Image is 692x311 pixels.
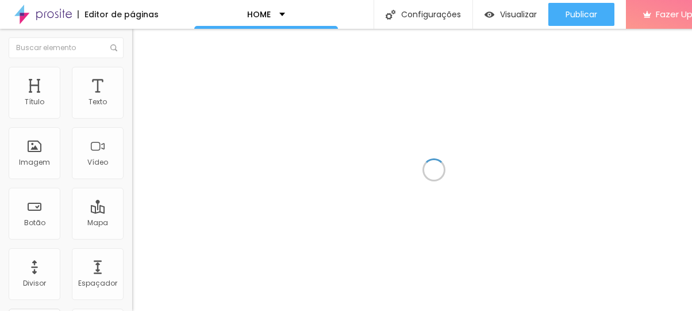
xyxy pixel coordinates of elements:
[25,98,44,106] div: Título
[19,158,50,166] div: Imagem
[78,279,117,287] div: Espaçador
[500,10,537,19] span: Visualizar
[9,37,124,58] input: Buscar elemento
[87,219,108,227] div: Mapa
[247,10,271,18] p: HOME
[24,219,45,227] div: Botão
[485,10,494,20] img: view-1.svg
[548,3,614,26] button: Publicar
[566,10,597,19] span: Publicar
[110,44,117,51] img: Icone
[473,3,548,26] button: Visualizar
[87,158,108,166] div: Vídeo
[386,10,395,20] img: Icone
[23,279,46,287] div: Divisor
[78,10,159,18] div: Editor de páginas
[89,98,107,106] div: Texto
